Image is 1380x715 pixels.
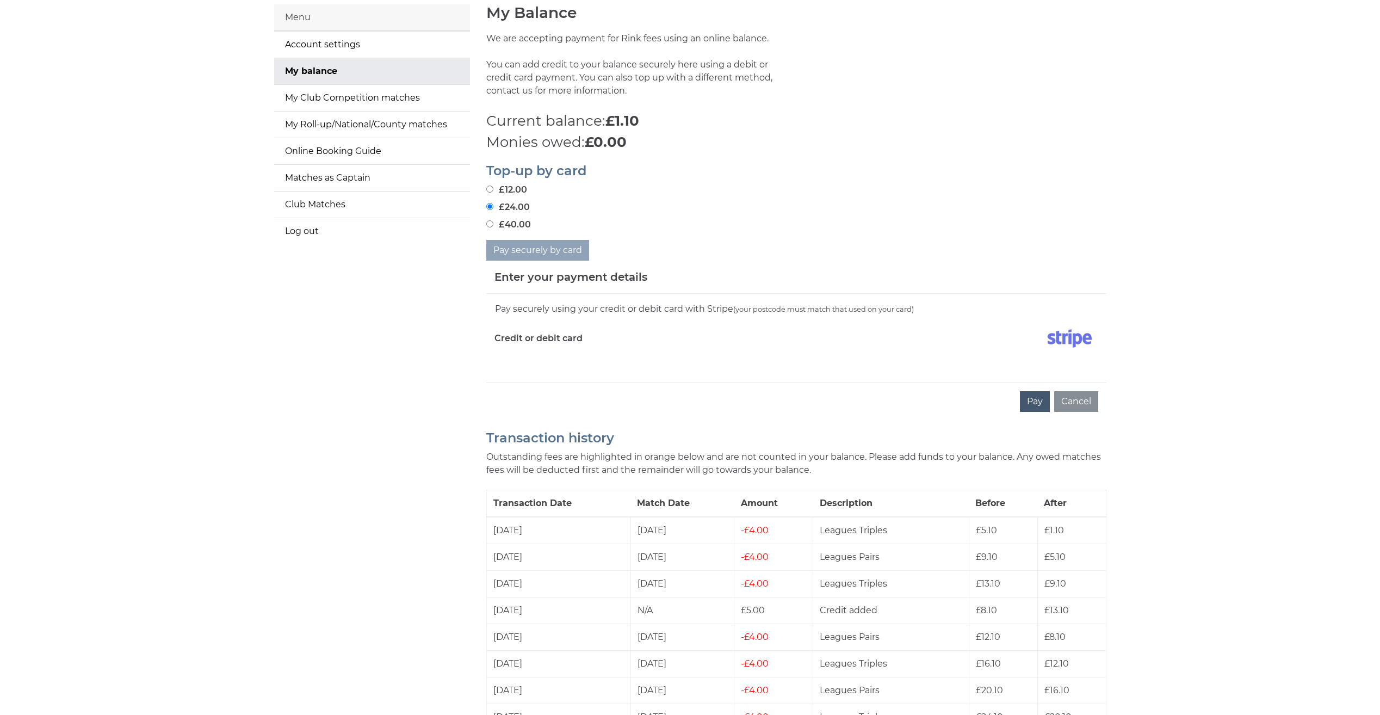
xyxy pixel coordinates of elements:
strong: £0.00 [585,133,627,151]
input: £40.00 [486,220,493,227]
span: £4.00 [741,552,769,562]
td: [DATE] [630,571,734,597]
span: £9.10 [1044,578,1066,589]
a: My Roll-up/National/County matches [274,112,470,138]
a: Log out [274,218,470,244]
p: Current balance: [486,110,1106,132]
small: (your postcode must match that used on your card) [733,305,914,313]
span: £8.10 [1044,632,1066,642]
strong: £1.10 [605,112,639,130]
td: [DATE] [486,624,630,651]
span: £16.10 [1044,685,1069,695]
span: £4.00 [741,578,769,589]
iframe: Secure card payment input frame [494,356,1098,366]
a: Club Matches [274,192,470,218]
td: [DATE] [486,544,630,571]
a: Account settings [274,32,470,58]
label: Credit or debit card [494,325,583,352]
td: N/A [630,597,734,624]
a: My Club Competition matches [274,85,470,111]
button: Pay [1020,391,1050,412]
th: Description [813,490,969,517]
th: Match Date [630,490,734,517]
p: We are accepting payment for Rink fees using an online balance. You can add credit to your balanc... [486,32,788,110]
span: £20.10 [976,685,1003,695]
th: Transaction Date [486,490,630,517]
a: Online Booking Guide [274,138,470,164]
td: Leagues Triples [813,571,969,597]
button: Pay securely by card [486,240,589,261]
span: £4.00 [741,632,769,642]
input: £24.00 [486,203,493,210]
td: Leagues Pairs [813,677,969,704]
label: £24.00 [486,201,530,214]
th: After [1037,490,1106,517]
h5: Enter your payment details [494,269,647,285]
h1: My Balance [486,4,1106,21]
td: Leagues Triples [813,651,969,677]
td: [DATE] [630,677,734,704]
span: £5.10 [1044,552,1066,562]
span: £4.00 [741,685,769,695]
span: £16.10 [976,658,1001,669]
h2: Top-up by card [486,164,1106,178]
span: £4.00 [741,525,769,535]
p: Outstanding fees are highlighted in orange below and are not counted in your balance. Please add ... [486,451,1106,477]
td: [DATE] [486,571,630,597]
label: £12.00 [486,183,527,196]
td: Credit added [813,597,969,624]
td: Leagues Pairs [813,544,969,571]
td: [DATE] [486,517,630,544]
td: [DATE] [630,517,734,544]
label: £40.00 [486,218,531,231]
input: £12.00 [486,186,493,193]
td: [DATE] [486,651,630,677]
span: £5.00 [741,605,765,615]
span: £8.10 [976,605,997,615]
td: Leagues Pairs [813,624,969,651]
th: Before [969,490,1037,517]
span: £13.10 [1044,605,1069,615]
h2: Transaction history [486,431,1106,445]
div: Pay securely using your credit or debit card with Stripe [494,302,1098,316]
span: £4.00 [741,658,769,669]
span: £5.10 [976,525,997,535]
td: [DATE] [486,677,630,704]
th: Amount [734,490,813,517]
td: [DATE] [630,544,734,571]
td: [DATE] [630,651,734,677]
td: [DATE] [630,624,734,651]
span: £12.10 [976,632,1000,642]
a: Matches as Captain [274,165,470,191]
td: [DATE] [486,597,630,624]
span: £1.10 [1044,525,1064,535]
p: Monies owed: [486,132,1106,153]
span: £9.10 [976,552,998,562]
td: Leagues Triples [813,517,969,544]
span: £12.10 [1044,658,1069,669]
span: £13.10 [976,578,1000,589]
button: Cancel [1054,391,1098,412]
div: Menu [274,4,470,31]
a: My balance [274,58,470,84]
